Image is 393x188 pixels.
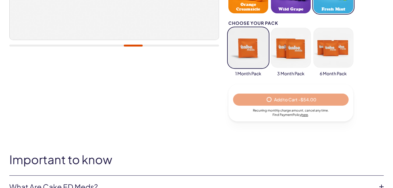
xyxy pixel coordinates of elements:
[230,2,266,11] span: Orange Creamsicle
[9,153,384,166] h2: Important to know
[320,71,347,77] span: 6 Month Pack
[235,71,261,77] span: 1 Month Pack
[301,113,308,116] a: here
[233,108,349,117] div: Recurring monthly charge amount , cancel any time. Policy .
[277,71,304,77] span: 3 Month Pack
[228,21,353,25] div: Choose your pack
[322,7,345,11] span: Fresh Mint
[278,7,303,11] span: Wild Grape
[272,113,293,116] span: Find Payment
